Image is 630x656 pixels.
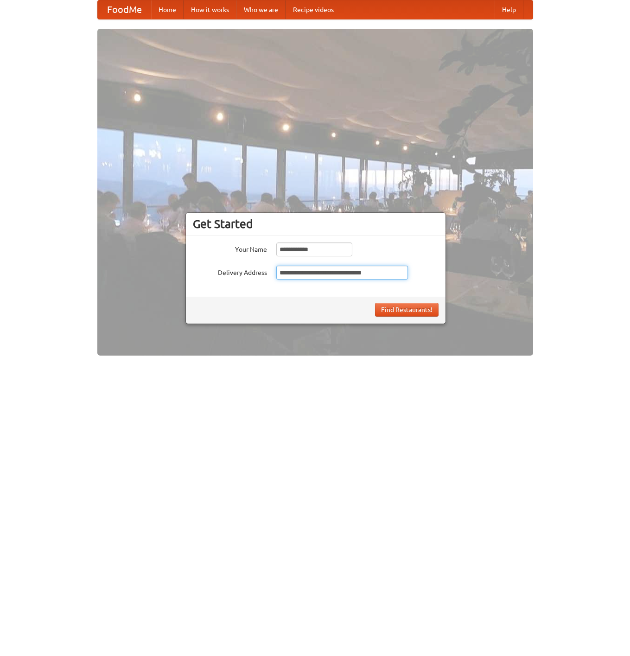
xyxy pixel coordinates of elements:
button: Find Restaurants! [375,303,439,317]
a: Who we are [236,0,286,19]
a: How it works [184,0,236,19]
a: FoodMe [98,0,151,19]
label: Your Name [193,242,267,254]
a: Recipe videos [286,0,341,19]
a: Home [151,0,184,19]
h3: Get Started [193,217,439,231]
label: Delivery Address [193,266,267,277]
a: Help [495,0,523,19]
